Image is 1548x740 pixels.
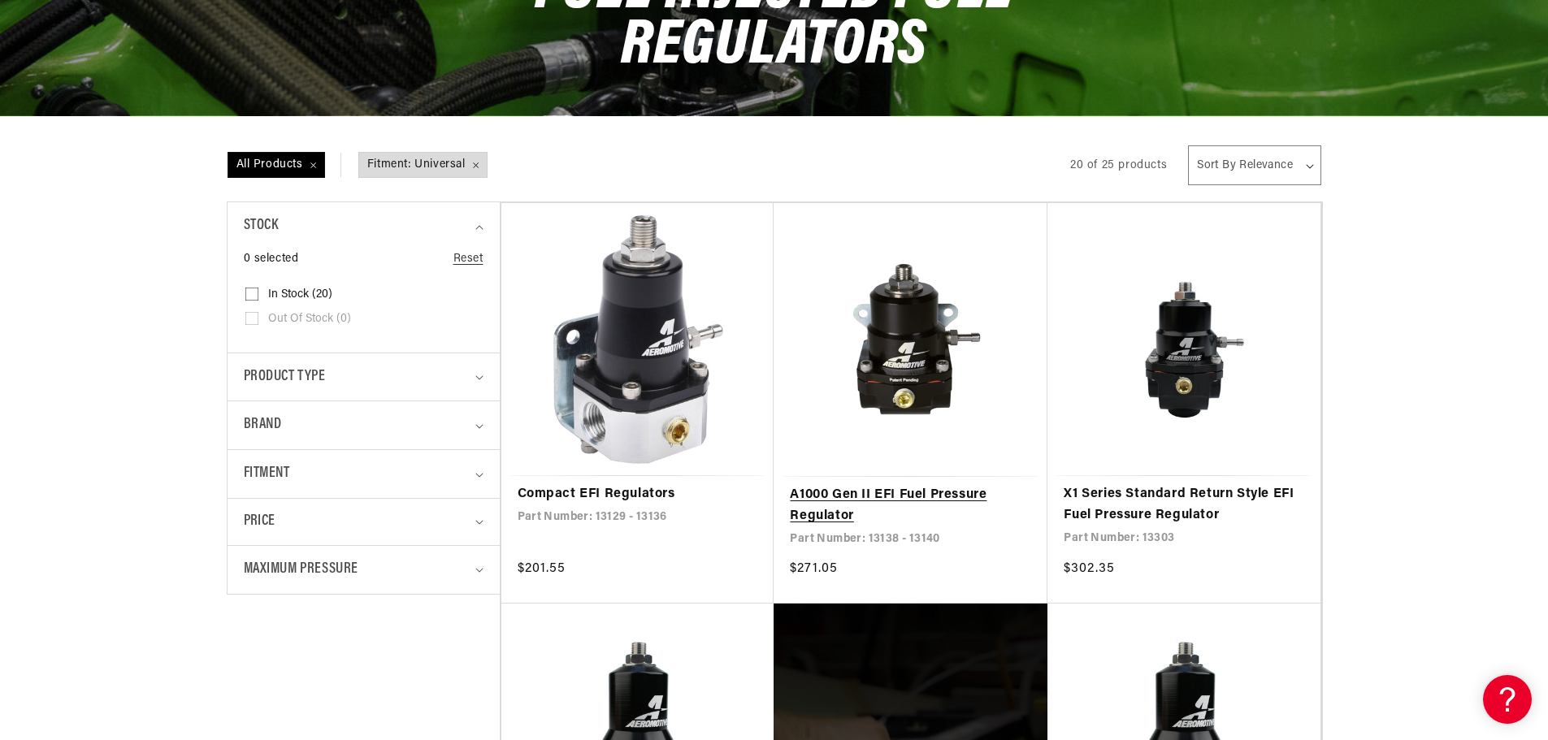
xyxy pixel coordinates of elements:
summary: Brand (0 selected) [244,401,483,449]
summary: Stock (0 selected) [244,202,483,250]
span: Product type [244,366,326,389]
span: Brand [244,413,282,437]
span: Fitment: Universal [359,153,487,177]
a: Fitment: Universal [358,153,488,177]
span: 0 selected [244,250,299,268]
span: Price [244,511,275,533]
span: Maximum Pressure [244,558,359,582]
span: All Products [228,153,324,177]
span: Out of stock (0) [268,312,351,327]
span: In stock (20) [268,288,332,302]
span: Stock [244,214,279,238]
a: Compact EFI Regulators [518,484,758,505]
span: 20 of 25 products [1070,159,1167,171]
summary: Product type (0 selected) [244,353,483,401]
summary: Fitment (1 selected) [244,450,483,498]
a: A1000 Gen II EFI Fuel Pressure Regulator [790,485,1031,526]
a: Reset [453,250,483,268]
a: All Products [227,153,358,177]
summary: Maximum Pressure (0 selected) [244,546,483,594]
summary: Price [244,499,483,545]
span: Fitment [244,462,290,486]
a: X1 Series Standard Return Style EFI Fuel Pressure Regulator [1064,484,1304,526]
